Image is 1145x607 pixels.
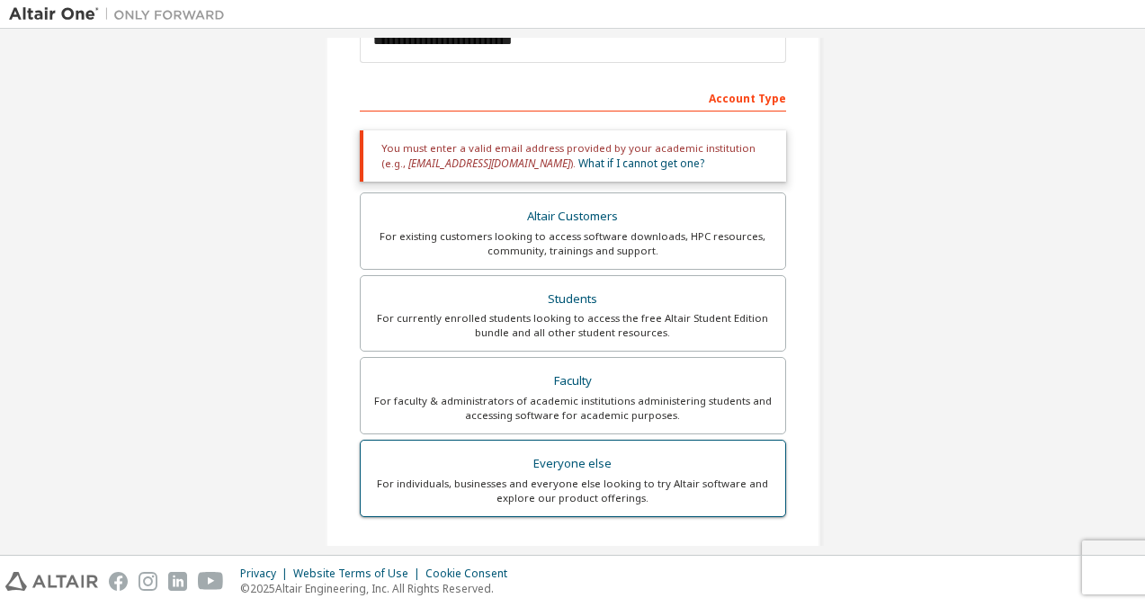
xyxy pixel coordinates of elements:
[293,567,425,581] div: Website Terms of Use
[371,369,774,394] div: Faculty
[5,572,98,591] img: altair_logo.svg
[139,572,157,591] img: instagram.svg
[240,567,293,581] div: Privacy
[360,130,786,182] div: You must enter a valid email address provided by your academic institution (e.g., ).
[371,477,774,505] div: For individuals, businesses and everyone else looking to try Altair software and explore our prod...
[371,394,774,423] div: For faculty & administrators of academic institutions administering students and accessing softwa...
[408,156,570,171] span: [EMAIL_ADDRESS][DOMAIN_NAME]
[371,204,774,229] div: Altair Customers
[371,287,774,312] div: Students
[371,451,774,477] div: Everyone else
[578,156,704,171] a: What if I cannot get one?
[360,544,786,573] div: Your Profile
[371,229,774,258] div: For existing customers looking to access software downloads, HPC resources, community, trainings ...
[425,567,518,581] div: Cookie Consent
[9,5,234,23] img: Altair One
[109,572,128,591] img: facebook.svg
[168,572,187,591] img: linkedin.svg
[198,572,224,591] img: youtube.svg
[240,581,518,596] p: © 2025 Altair Engineering, Inc. All Rights Reserved.
[360,83,786,112] div: Account Type
[371,311,774,340] div: For currently enrolled students looking to access the free Altair Student Edition bundle and all ...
